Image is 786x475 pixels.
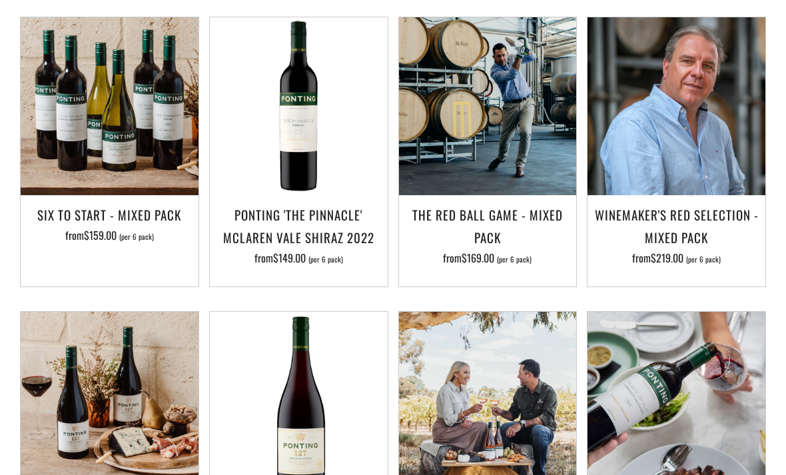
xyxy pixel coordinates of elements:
span: from [65,227,154,243]
h3: Six To Start - Mixed Pack [27,203,192,226]
a: Winemaker's Red Selection - Mixed Pack from$219.00 (per 6 pack) [588,203,765,270]
span: $159.00 [84,227,117,243]
a: The Red Ball Game - Mixed Pack from$169.00 (per 6 pack) [399,203,577,270]
a: Six To Start - Mixed Pack from$159.00 (per 6 pack) [21,203,198,270]
span: $169.00 [462,250,494,266]
span: from [443,250,532,266]
h3: Winemaker's Red Selection - Mixed Pack [594,203,759,248]
span: (per 6 pack) [497,256,532,263]
a: Ponting 'The Pinnacle' McLaren Vale Shiraz 2022 from$149.00 (per 6 pack) [210,203,388,270]
span: $219.00 [651,250,683,266]
span: from [254,250,343,266]
h3: Ponting 'The Pinnacle' McLaren Vale Shiraz 2022 [216,203,381,248]
span: (per 6 pack) [686,256,721,263]
span: from [632,250,721,266]
h3: The Red Ball Game - Mixed Pack [406,203,570,248]
span: (per 6 pack) [119,233,154,240]
span: $149.00 [273,250,306,266]
span: (per 6 pack) [308,256,343,263]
